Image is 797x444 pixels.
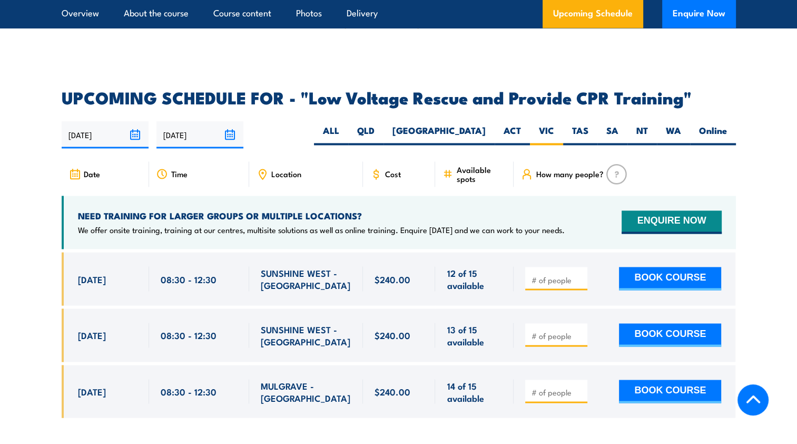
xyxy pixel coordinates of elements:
[78,329,106,341] span: [DATE]
[156,121,243,148] input: To date
[619,323,721,346] button: BOOK COURSE
[375,329,410,341] span: $240.00
[563,124,597,145] label: TAS
[271,169,301,178] span: Location
[495,124,530,145] label: ACT
[78,273,106,285] span: [DATE]
[161,329,217,341] span: 08:30 - 12:30
[690,124,736,145] label: Online
[536,169,603,178] span: How many people?
[78,385,106,397] span: [DATE]
[261,323,351,348] span: SUNSHINE WEST - [GEOGRAPHIC_DATA]
[261,379,351,404] span: MULGRAVE - [GEOGRAPHIC_DATA]
[383,124,495,145] label: [GEOGRAPHIC_DATA]
[161,385,217,397] span: 08:30 - 12:30
[530,124,563,145] label: VIC
[62,90,736,104] h2: UPCOMING SCHEDULE FOR - "Low Voltage Rescue and Provide CPR Training"
[314,124,348,145] label: ALL
[348,124,383,145] label: QLD
[619,267,721,290] button: BOOK COURSE
[78,224,565,235] p: We offer onsite training, training at our centres, multisite solutions as well as online training...
[78,210,565,221] h4: NEED TRAINING FOR LARGER GROUPS OR MULTIPLE LOCATIONS?
[456,165,506,183] span: Available spots
[627,124,657,145] label: NT
[171,169,188,178] span: Time
[619,380,721,403] button: BOOK COURSE
[597,124,627,145] label: SA
[84,169,100,178] span: Date
[531,387,584,397] input: # of people
[657,124,690,145] label: WA
[375,385,410,397] span: $240.00
[447,379,502,404] span: 14 of 15 available
[447,323,502,348] span: 13 of 15 available
[375,273,410,285] span: $240.00
[531,330,584,341] input: # of people
[385,169,401,178] span: Cost
[261,266,351,291] span: SUNSHINE WEST - [GEOGRAPHIC_DATA]
[447,266,502,291] span: 12 of 15 available
[622,210,721,234] button: ENQUIRE NOW
[531,274,584,285] input: # of people
[161,273,217,285] span: 08:30 - 12:30
[62,121,149,148] input: From date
